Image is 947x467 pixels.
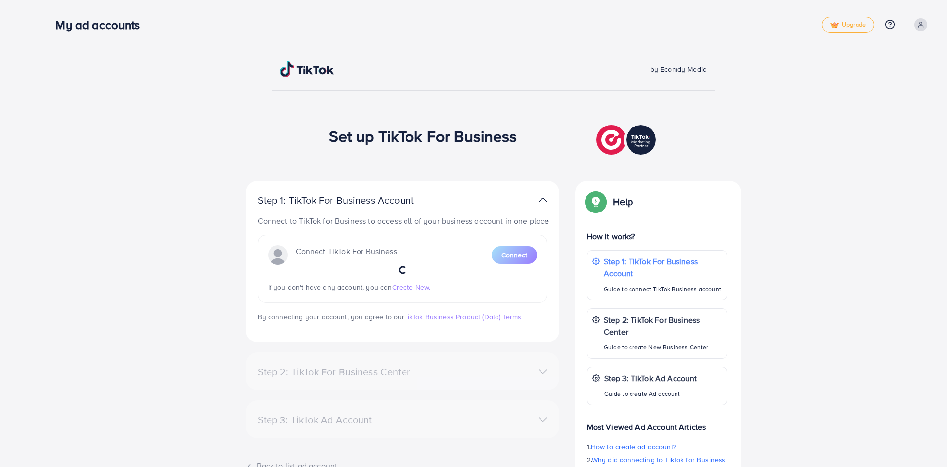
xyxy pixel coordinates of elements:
a: tickUpgrade [822,17,874,33]
img: TikTok partner [596,123,658,157]
p: Guide to create New Business Center [604,341,722,353]
img: TikTok [280,61,334,77]
span: by Ecomdy Media [650,64,707,74]
p: Step 3: TikTok Ad Account [604,372,697,384]
p: Step 2: TikTok For Business Center [604,314,722,338]
p: Step 1: TikTok For Business Account [604,255,722,279]
p: Step 1: TikTok For Business Account [258,194,446,206]
p: Guide to connect TikTok Business account [604,283,722,295]
p: Help [613,196,633,208]
p: Most Viewed Ad Account Articles [587,413,727,433]
p: 1. [587,441,727,453]
h3: My ad accounts [55,18,148,32]
img: TikTok partner [539,193,547,207]
h1: Set up TikTok For Business [329,127,517,145]
p: How it works? [587,230,727,242]
span: How to create ad account? [591,442,676,452]
span: Upgrade [830,21,866,29]
img: Popup guide [587,193,605,211]
img: tick [830,22,839,29]
p: Guide to create Ad account [604,388,697,400]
